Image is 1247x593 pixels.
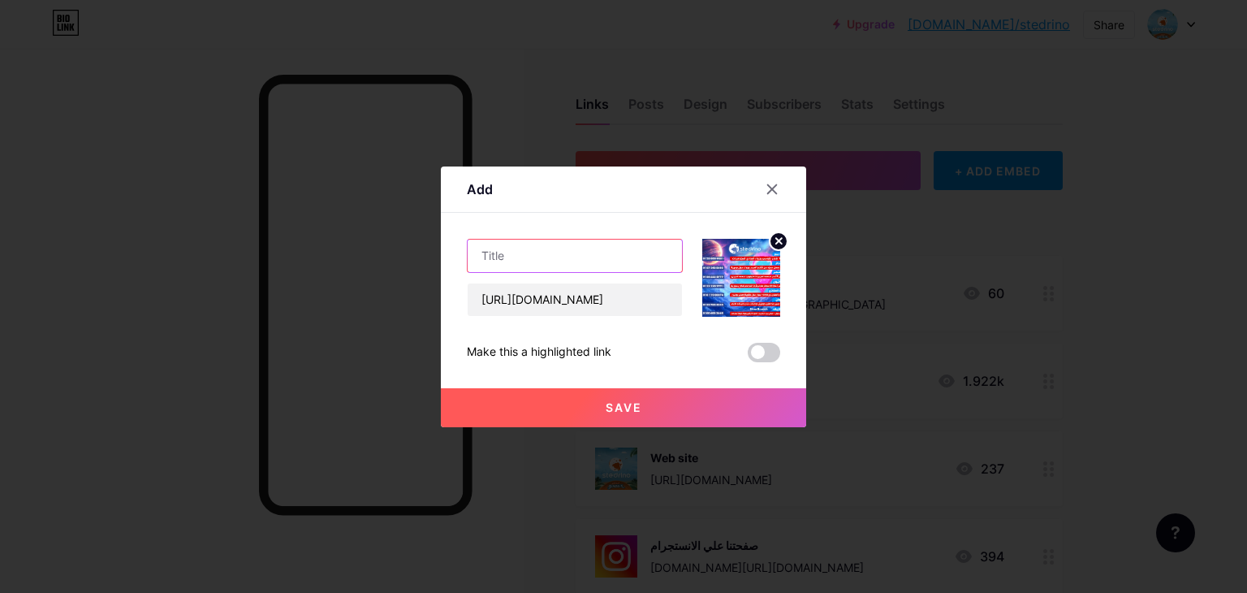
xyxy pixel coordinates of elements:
input: URL [468,284,682,316]
span: Save [606,400,642,414]
button: Save [441,388,806,427]
input: Title [468,240,682,272]
img: link_thumbnail [702,239,780,317]
div: Add [467,180,493,199]
div: Make this a highlighted link [467,343,611,362]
